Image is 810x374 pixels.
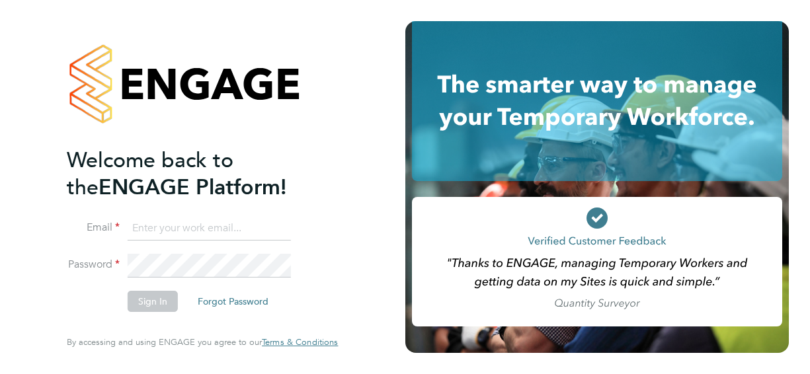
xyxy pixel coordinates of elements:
a: Terms & Conditions [262,337,338,348]
input: Enter your work email... [128,217,291,241]
button: Sign In [128,291,178,312]
label: Password [67,258,120,272]
span: Terms & Conditions [262,336,338,348]
span: Welcome back to the [67,147,233,200]
span: By accessing and using ENGAGE you agree to our [67,336,338,348]
label: Email [67,221,120,235]
h2: ENGAGE Platform! [67,147,325,201]
button: Forgot Password [187,291,279,312]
